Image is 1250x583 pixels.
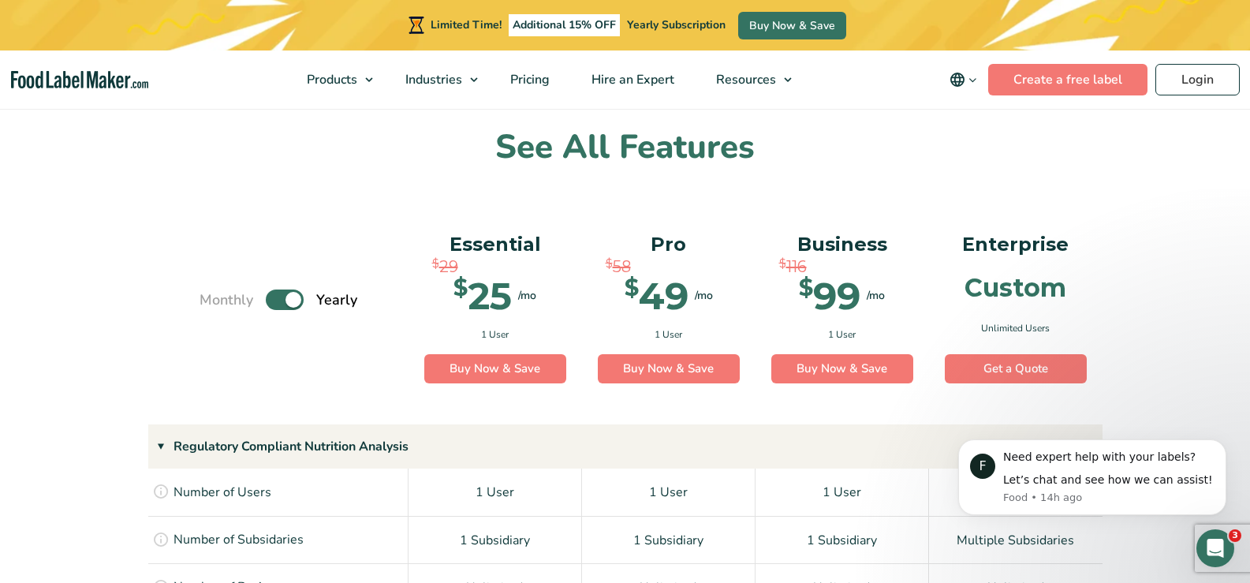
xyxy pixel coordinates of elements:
[981,321,1050,335] span: Unlimited Users
[409,516,582,563] div: 1 Subsidiary
[1229,529,1241,542] span: 3
[174,483,271,503] p: Number of Users
[200,290,253,311] span: Monthly
[286,50,381,109] a: Products
[945,230,1087,260] p: Enterprise
[945,354,1087,384] a: Get a Quote
[756,516,929,563] div: 1 Subsidiary
[929,469,1103,516] div: Unlimited Users
[424,354,566,384] a: Buy Now & Save
[582,516,756,563] div: 1 Subsidiary
[988,64,1147,95] a: Create a free label
[506,71,551,88] span: Pricing
[598,230,740,260] p: Pro
[771,230,913,260] p: Business
[481,327,509,342] span: 1 User
[935,416,1250,540] iframe: Intercom notifications message
[779,255,786,273] span: $
[756,469,929,516] div: 1 User
[266,290,304,310] label: Toggle
[771,354,913,384] a: Buy Now & Save
[109,126,1142,170] h2: See All Features
[424,230,566,260] p: Essential
[627,17,726,32] span: Yearly Subscription
[587,71,676,88] span: Hire an Expert
[598,354,740,384] a: Buy Now & Save
[799,277,860,315] div: 99
[385,50,486,109] a: Industries
[409,469,582,516] div: 1 User
[432,255,439,273] span: $
[1196,529,1234,567] iframe: Intercom live chat
[1155,64,1240,95] a: Login
[695,287,713,304] span: /mo
[711,71,778,88] span: Resources
[625,277,639,300] span: $
[571,50,692,109] a: Hire an Expert
[490,50,567,109] a: Pricing
[613,255,631,278] span: 58
[316,290,357,311] span: Yearly
[518,287,536,304] span: /mo
[625,277,688,315] div: 49
[929,516,1103,563] div: Multiple Subsidaries
[655,327,682,342] span: 1 User
[828,327,856,342] span: 1 User
[786,255,807,278] span: 116
[582,469,756,516] div: 1 User
[606,255,613,273] span: $
[799,277,813,300] span: $
[509,14,620,36] span: Additional 15% OFF
[867,287,885,304] span: /mo
[401,71,464,88] span: Industries
[453,277,468,300] span: $
[738,12,846,39] a: Buy Now & Save
[453,277,512,315] div: 25
[965,275,1066,301] div: Custom
[431,17,502,32] span: Limited Time!
[302,71,359,88] span: Products
[148,424,1103,469] div: Regulatory Compliant Nutrition Analysis
[439,255,458,278] span: 29
[174,530,304,551] p: Number of Subsidaries
[696,50,800,109] a: Resources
